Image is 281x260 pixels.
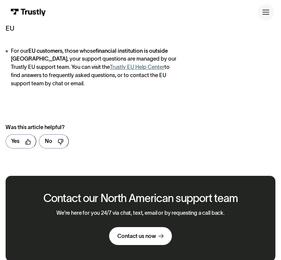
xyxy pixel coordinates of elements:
p: We’re here for you 24/7 via chat, text, email or by requesting a call back. [56,210,225,216]
a: Yes [6,134,36,149]
div: No [45,137,52,146]
div: Yes [11,137,19,146]
h2: Contact our North American support team [43,192,238,204]
img: Trustly Logo [10,9,46,16]
li: For our , those whose , your support questions are managed by our Trustly EU support team. You ca... [6,47,177,88]
h5: EU [6,23,177,33]
div: Was this article helpful? [6,123,245,132]
div: Contact us now [117,233,156,240]
a: Contact us now [109,227,172,245]
a: Trustly EU Help Center [110,64,164,70]
strong: EU customers [28,48,62,54]
a: No [39,134,69,149]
